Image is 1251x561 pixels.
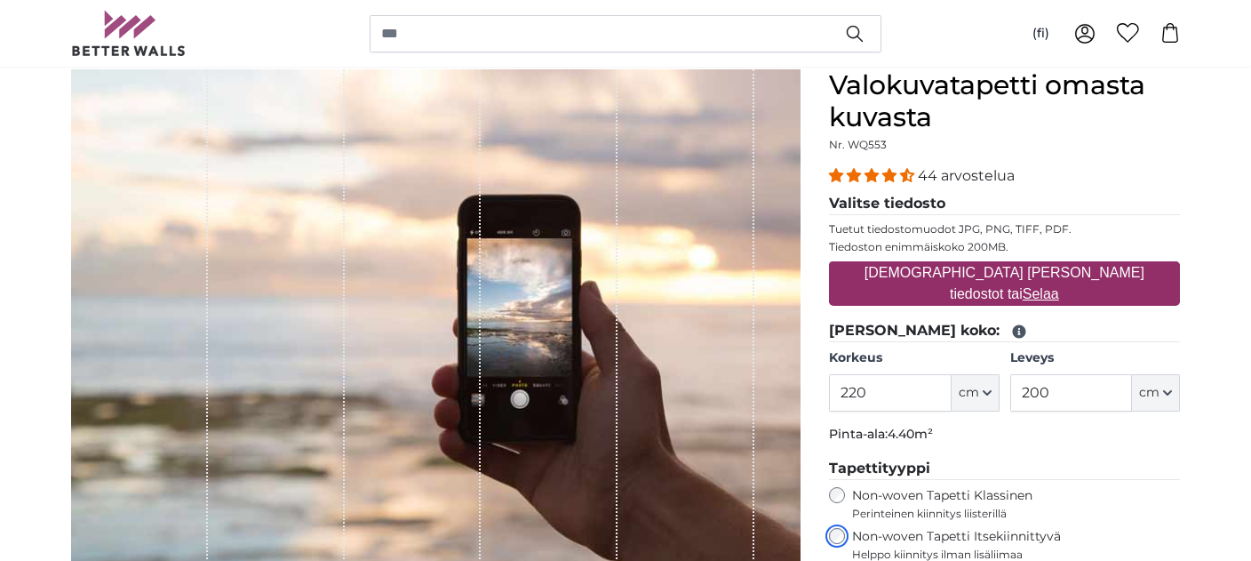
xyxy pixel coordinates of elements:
[829,69,1180,133] h1: Valokuvatapetti omasta kuvasta
[888,426,933,442] span: 4.40m²
[829,222,1180,236] p: Tuetut tiedostomuodot JPG, PNG, TIFF, PDF.
[71,11,187,56] img: Betterwalls
[1132,374,1180,412] button: cm
[1010,349,1180,367] label: Leveys
[1023,286,1059,301] u: Selaa
[852,487,1180,521] label: Non-woven Tapetti Klassinen
[829,167,918,184] span: 4.34 stars
[829,255,1180,312] label: [DEMOGRAPHIC_DATA] [PERSON_NAME] tiedostot tai
[852,507,1180,521] span: Perinteinen kiinnitys liisterillä
[1018,18,1064,50] button: (fi)
[959,384,979,402] span: cm
[829,349,999,367] label: Korkeus
[829,320,1180,342] legend: [PERSON_NAME] koko:
[829,458,1180,480] legend: Tapettityyppi
[1139,384,1159,402] span: cm
[829,240,1180,254] p: Tiedoston enimmäiskoko 200MB.
[952,374,1000,412] button: cm
[829,138,887,151] span: Nr. WQ553
[918,167,1015,184] span: 44 arvostelua
[829,426,1180,444] p: Pinta-ala:
[829,193,1180,215] legend: Valitse tiedosto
